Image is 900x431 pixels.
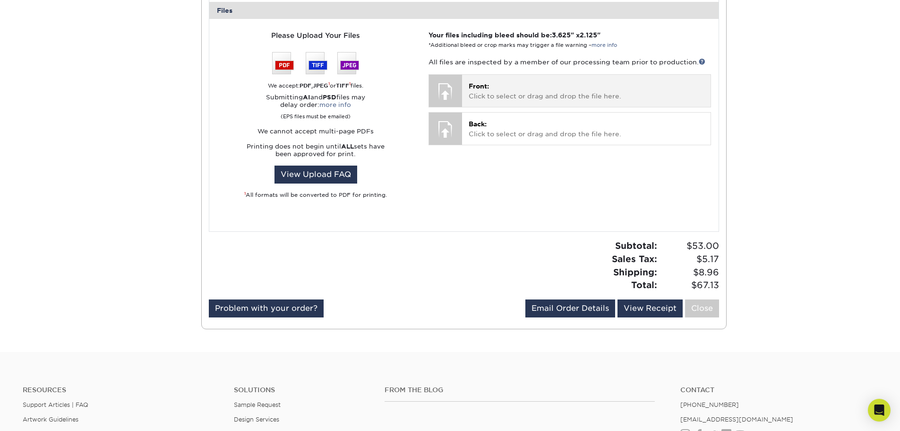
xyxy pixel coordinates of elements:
[234,401,281,408] a: Sample Request
[281,109,351,120] small: (EPS files must be emailed)
[685,299,719,317] a: Close
[323,94,336,101] strong: PSD
[244,191,246,196] sup: 1
[274,166,357,184] a: View Upload FAQ
[217,30,414,41] div: Please Upload Your Files
[429,31,600,39] strong: Your files including bleed should be: " x "
[680,401,739,408] a: [PHONE_NUMBER]
[469,82,489,90] span: Front:
[617,299,683,317] a: View Receipt
[552,31,571,39] span: 3.625
[272,52,359,74] img: We accept: PSD, TIFF, or JPEG (JPG)
[217,143,414,158] p: Printing does not begin until sets have been approved for print.
[341,143,354,150] strong: ALL
[680,386,877,394] a: Contact
[234,386,370,394] h4: Solutions
[525,299,615,317] a: Email Order Details
[23,386,220,394] h4: Resources
[385,386,655,394] h4: From the Blog
[209,2,719,19] div: Files
[660,266,719,279] span: $8.96
[234,416,279,423] a: Design Services
[217,128,414,135] p: We cannot accept multi-page PDFs
[217,82,414,90] div: We accept: , or files.
[349,81,351,86] sup: 1
[680,416,793,423] a: [EMAIL_ADDRESS][DOMAIN_NAME]
[612,254,657,264] strong: Sales Tax:
[209,299,324,317] a: Problem with your order?
[328,81,330,86] sup: 1
[429,42,617,48] small: *Additional bleed or crop marks may trigger a file warning –
[868,399,891,422] div: Open Intercom Messenger
[631,280,657,290] strong: Total:
[319,101,351,108] a: more info
[660,253,719,266] span: $5.17
[217,191,414,199] div: All formats will be converted to PDF for printing.
[469,119,703,139] p: Click to select or drag and drop the file here.
[303,94,310,101] strong: AI
[615,240,657,251] strong: Subtotal:
[336,82,349,89] strong: TIFF
[660,279,719,292] span: $67.13
[469,81,703,101] p: Click to select or drag and drop the file here.
[217,94,414,120] p: Submitting and files may delay order:
[429,57,711,67] p: All files are inspected by a member of our processing team prior to production.
[580,31,597,39] span: 2.125
[591,42,617,48] a: more info
[313,82,328,89] strong: JPEG
[660,239,719,253] span: $53.00
[300,82,311,89] strong: PDF
[469,120,487,128] span: Back:
[613,267,657,277] strong: Shipping:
